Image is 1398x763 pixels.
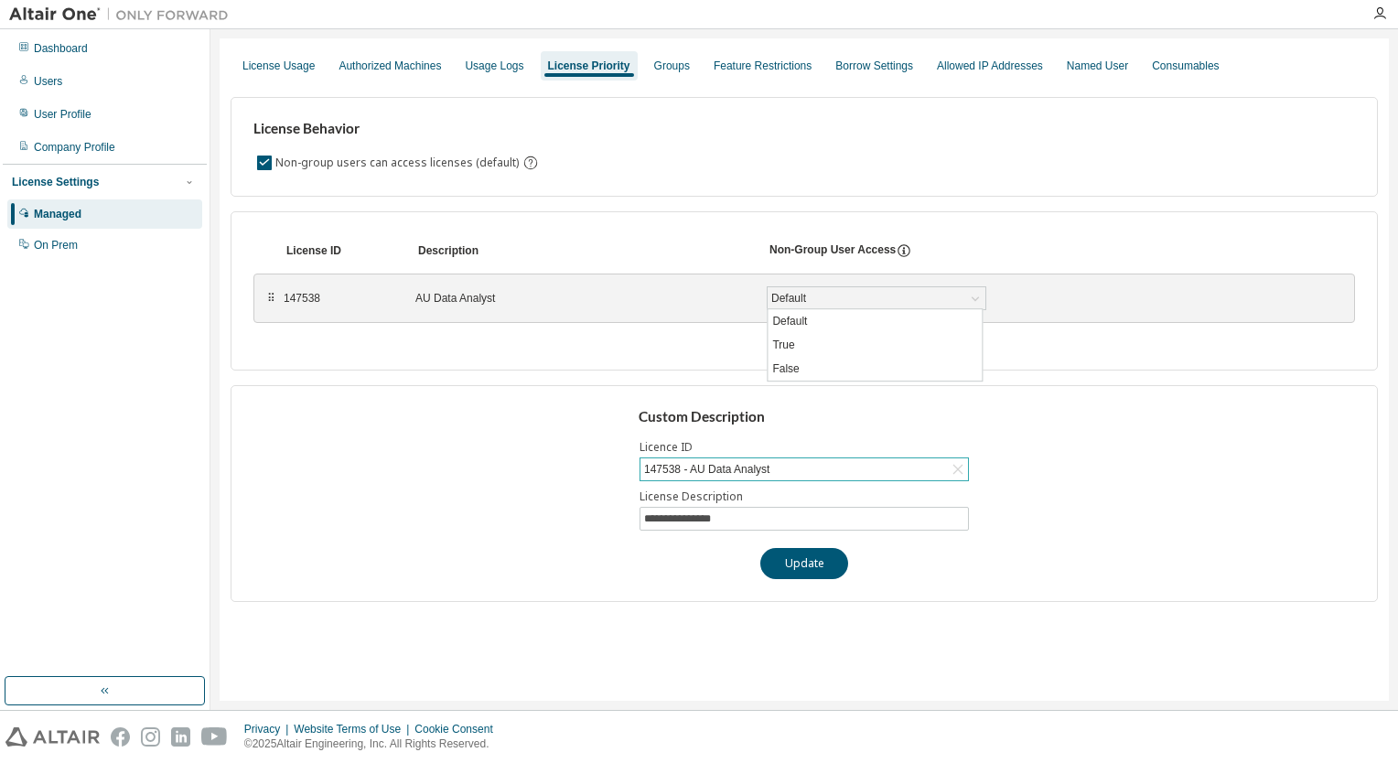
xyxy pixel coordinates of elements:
button: Update [760,548,848,579]
div: Cookie Consent [414,722,503,736]
div: Consumables [1152,59,1219,73]
svg: By default any user not assigned to any group can access any license. Turn this setting off to di... [522,155,539,171]
div: Dashboard [34,41,88,56]
div: Authorized Machines [339,59,441,73]
h3: Custom Description [639,408,971,426]
div: Company Profile [34,140,115,155]
div: License Settings [12,175,99,189]
li: True [768,333,982,357]
div: Borrow Settings [835,59,913,73]
div: Default [768,287,985,309]
div: Privacy [244,722,294,736]
label: Licence ID [640,440,969,455]
div: AU Data Analyst [415,291,745,306]
div: Website Terms of Use [294,722,414,736]
div: 147538 [284,291,393,306]
div: Managed [34,207,81,221]
div: 147538 - AU Data Analyst [641,459,772,479]
p: © 2025 Altair Engineering, Inc. All Rights Reserved. [244,736,504,752]
div: ⠿ [265,291,276,306]
div: License Usage [242,59,315,73]
label: Non-group users can access licenses (default) [275,152,522,174]
div: Usage Logs [465,59,523,73]
img: youtube.svg [201,727,228,747]
img: facebook.svg [111,727,130,747]
img: altair_logo.svg [5,727,100,747]
div: 147538 - AU Data Analyst [640,458,968,480]
div: Named User [1067,59,1128,73]
div: Description [418,243,747,258]
div: Non-Group User Access [769,242,896,259]
h3: License Behavior [253,120,536,138]
img: instagram.svg [141,727,160,747]
div: License Priority [548,59,630,73]
li: Default [768,309,982,333]
div: Default [769,288,809,308]
div: Groups [654,59,690,73]
div: Allowed IP Addresses [937,59,1043,73]
li: False [768,357,982,381]
label: License Description [640,489,969,504]
div: User Profile [34,107,91,122]
img: Altair One [9,5,238,24]
img: linkedin.svg [171,727,190,747]
div: Users [34,74,62,89]
div: License ID [286,243,396,258]
div: On Prem [34,238,78,253]
div: Feature Restrictions [714,59,812,73]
